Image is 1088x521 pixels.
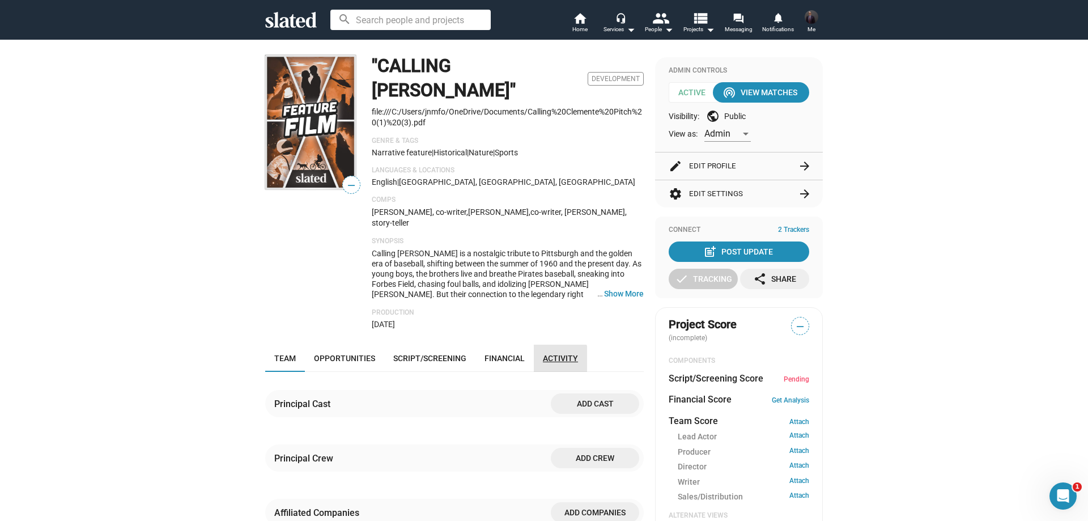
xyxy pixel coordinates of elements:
span: Writer [678,477,700,488]
span: (incomplete) [669,334,709,342]
span: Sales/Distribution [678,492,743,502]
p: Synopsis [372,237,644,246]
span: Lead Actor [678,431,717,442]
span: Projects [683,23,715,36]
span: … [592,289,604,299]
button: Services [600,11,639,36]
mat-icon: post_add [703,245,717,259]
span: Add crew [560,448,630,468]
a: Attach [789,431,809,442]
span: English [372,177,397,187]
span: — [792,319,809,334]
p: [PERSON_NAME], co-writer,[PERSON_NAME],co-writer, [PERSON_NAME], story-teller [372,207,644,228]
span: Narrative feature [372,148,432,157]
button: People [639,11,679,36]
mat-icon: share [753,272,767,286]
div: COMPONENTS [669,357,809,366]
a: Attach [789,492,809,502]
span: [DATE] [372,320,395,329]
div: Affiliated Companies [274,507,364,519]
span: Opportunities [314,354,375,363]
mat-icon: arrow_drop_down [662,23,675,36]
dt: Team Score [669,415,718,427]
button: Share [740,269,809,289]
span: 1 [1073,482,1082,492]
span: | [493,148,495,157]
a: Financial [475,345,534,372]
mat-icon: wifi_tethering [722,86,736,99]
a: Get Analysis [772,396,809,404]
button: Post Update [669,242,809,262]
span: Admin [704,128,730,139]
mat-icon: arrow_drop_down [703,23,717,36]
mat-icon: home [573,11,586,25]
p: Production [372,308,644,317]
span: View as: [669,129,698,139]
a: Team [265,345,305,372]
div: Post Update [705,242,773,262]
button: Add cast [551,393,639,414]
mat-icon: public [706,109,720,123]
iframe: Intercom live chat [1049,482,1077,510]
button: Tracking [669,269,738,289]
dt: Script/Screening Score [669,372,763,384]
span: Team [274,354,296,363]
a: Attach [789,477,809,488]
input: Search people and projects [330,10,491,30]
button: Add crew [551,448,639,468]
mat-icon: arrow_forward [798,187,811,201]
mat-icon: notifications [772,12,783,23]
div: Visibility: Public [669,109,809,123]
mat-icon: edit [669,159,682,173]
span: Pending [784,375,809,383]
span: Add cast [560,393,630,414]
button: James MarcusMe [798,8,825,37]
a: Attach [789,447,809,458]
button: View Matches [713,82,809,103]
button: Edit Settings [669,180,809,207]
div: Admin Controls [669,66,809,75]
a: Attach [789,418,809,426]
a: Opportunities [305,345,384,372]
span: | [432,148,433,157]
mat-icon: people [652,10,669,26]
span: 2 Trackers [778,226,809,235]
span: Home [572,23,588,36]
span: | [397,177,399,187]
span: Active [669,82,723,103]
span: Director [678,461,707,472]
button: Projects [679,11,719,36]
a: Script/Screening [384,345,475,372]
p: file:///C:/Users/jnmfo/OneDrive/Documents/Calling%20Clemente%20Pitch%20(1)%20(3).pdf [372,107,644,128]
p: Languages & Locations [372,166,644,175]
div: People [645,23,673,36]
a: Attach [789,461,809,472]
button: …Show More [604,289,644,299]
span: Notifications [762,23,794,36]
div: View Matches [725,82,797,103]
mat-icon: arrow_drop_down [624,23,637,36]
span: Calling [PERSON_NAME] is a nostalgic tribute to Pittsburgh and the golden era of baseball, shifti... [372,249,641,391]
span: Activity [543,354,578,363]
img: "CALLING CLEMENTE" [265,55,356,189]
mat-icon: forum [733,12,743,23]
div: Principal Crew [274,452,338,464]
span: — [343,178,360,193]
mat-icon: settings [669,187,682,201]
span: [GEOGRAPHIC_DATA], [GEOGRAPHIC_DATA], [GEOGRAPHIC_DATA] [399,177,635,187]
div: Principal Cast [274,398,335,410]
span: Development [588,72,644,86]
h1: "CALLING [PERSON_NAME]" [372,54,583,102]
span: Financial [484,354,525,363]
span: Nature [469,148,493,157]
span: | [467,148,469,157]
div: Connect [669,226,809,235]
dt: Financial Score [669,393,732,405]
p: Genre & Tags [372,137,644,146]
div: Services [603,23,635,36]
a: Messaging [719,11,758,36]
mat-icon: check [675,272,688,286]
mat-icon: headset_mic [615,12,626,23]
div: Tracking [675,269,732,289]
span: Historical [433,148,467,157]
